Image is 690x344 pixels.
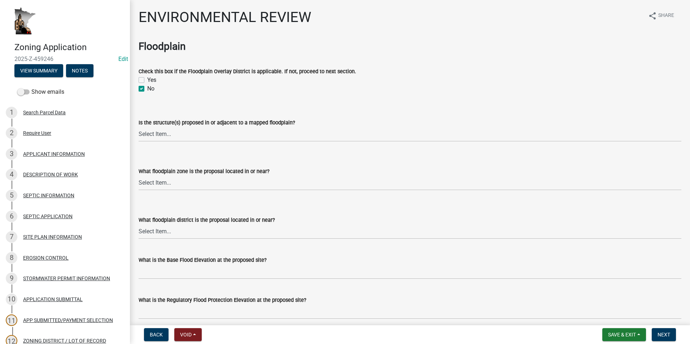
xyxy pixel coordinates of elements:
div: 9 [6,273,17,284]
div: Search Parcel Data [23,110,66,115]
div: SEPTIC INFORMATION [23,193,74,198]
button: shareShare [642,9,680,23]
button: Back [144,328,169,341]
strong: Floodplain [139,40,185,52]
div: APP SUBMITTED/PAYMENT SELECTION [23,318,113,323]
div: 10 [6,294,17,305]
button: Notes [66,64,93,77]
div: STORMWATER PERMIT INFORMATION [23,276,110,281]
span: Void [180,332,192,338]
div: EROSION CONTROL [23,255,69,260]
div: 6 [6,211,17,222]
div: APPLICATION SUBMITTAL [23,297,83,302]
button: View Summary [14,64,63,77]
label: What is the Regulatory Flood Protection Elevation at the proposed site? [139,298,306,303]
label: What floodplain district is the proposal located in or near? [139,218,275,223]
i: share [648,12,657,20]
div: ZONING DISTRICT / LOT OF RECORD [23,338,106,343]
span: Back [150,332,163,338]
label: Check this box if the Floodplain Overlay District is applicable. If not, proceed to next section. [139,69,356,74]
label: What floodplain zone is the proposal located in or near? [139,169,270,174]
div: 3 [6,148,17,160]
div: 5 [6,190,17,201]
div: 7 [6,231,17,243]
span: 2025-Z-459246 [14,56,115,62]
div: 1 [6,107,17,118]
div: Require User [23,131,51,136]
div: SEPTIC APPLICATION [23,214,73,219]
div: 8 [6,252,17,264]
wm-modal-confirm: Summary [14,68,63,74]
div: APPLICANT INFORMATION [23,151,85,156]
button: Next [652,328,676,341]
div: SITE PLAN INFORMATION [23,234,82,239]
button: Void [174,328,202,341]
label: No [147,84,154,93]
wm-modal-confirm: Edit Application Number [118,56,128,62]
label: Show emails [17,88,64,96]
span: Save & Exit [608,332,636,338]
span: Next [658,332,670,338]
label: Is the structure(s) proposed in or adjacent to a mapped floodplain? [139,120,295,125]
a: Edit [118,56,128,62]
wm-modal-confirm: Notes [66,68,93,74]
div: DESCRIPTION OF WORK [23,172,78,177]
span: Share [658,12,674,20]
div: 2 [6,127,17,139]
div: 11 [6,314,17,326]
h1: ENVIRONMENTAL REVIEW [139,9,311,26]
h4: Zoning Application [14,42,124,53]
button: Save & Exit [602,328,646,341]
label: What is the Base Flood Elevation at the proposed site? [139,258,267,263]
label: Yes [147,76,156,84]
div: 4 [6,169,17,180]
img: Houston County, Minnesota [14,8,36,35]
